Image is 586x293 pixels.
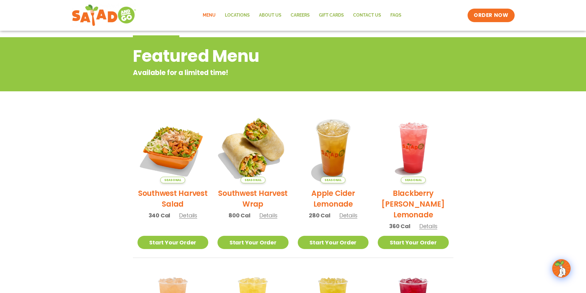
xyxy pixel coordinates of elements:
a: About Us [254,8,286,22]
img: Product photo for Southwest Harvest Salad [138,112,209,183]
h2: Southwest Harvest Salad [138,188,209,209]
h2: Blackberry [PERSON_NAME] Lemonade [378,188,449,220]
span: 340 Cal [149,211,170,220]
a: Start Your Order [217,236,289,249]
a: Contact Us [349,8,386,22]
span: Details [339,212,357,219]
span: Seasonal [321,177,345,183]
a: Start Your Order [138,236,209,249]
a: Start Your Order [378,236,449,249]
a: Careers [286,8,314,22]
h2: Southwest Harvest Wrap [217,188,289,209]
span: Details [179,212,197,219]
h2: Featured Menu [133,44,404,69]
a: Locations [220,8,254,22]
a: Menu [198,8,220,22]
span: Seasonal [241,177,265,183]
span: 800 Cal [229,211,250,220]
a: Start Your Order [298,236,369,249]
span: 360 Cal [389,222,410,230]
span: Details [419,222,437,230]
h2: Apple Cider Lemonade [298,188,369,209]
p: Available for a limited time! [133,68,404,78]
a: GIFT CARDS [314,8,349,22]
img: Product photo for Southwest Harvest Wrap [211,106,295,189]
span: Seasonal [401,177,426,183]
img: Product photo for Apple Cider Lemonade [298,112,369,183]
span: 280 Cal [309,211,330,220]
a: ORDER NOW [468,9,514,22]
span: Details [259,212,277,219]
img: Product photo for Blackberry Bramble Lemonade [378,112,449,183]
img: new-SAG-logo-768×292 [72,3,137,28]
a: FAQs [386,8,406,22]
span: ORDER NOW [474,12,508,19]
nav: Menu [198,8,406,22]
span: Seasonal [160,177,185,183]
img: wpChatIcon [553,260,570,277]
